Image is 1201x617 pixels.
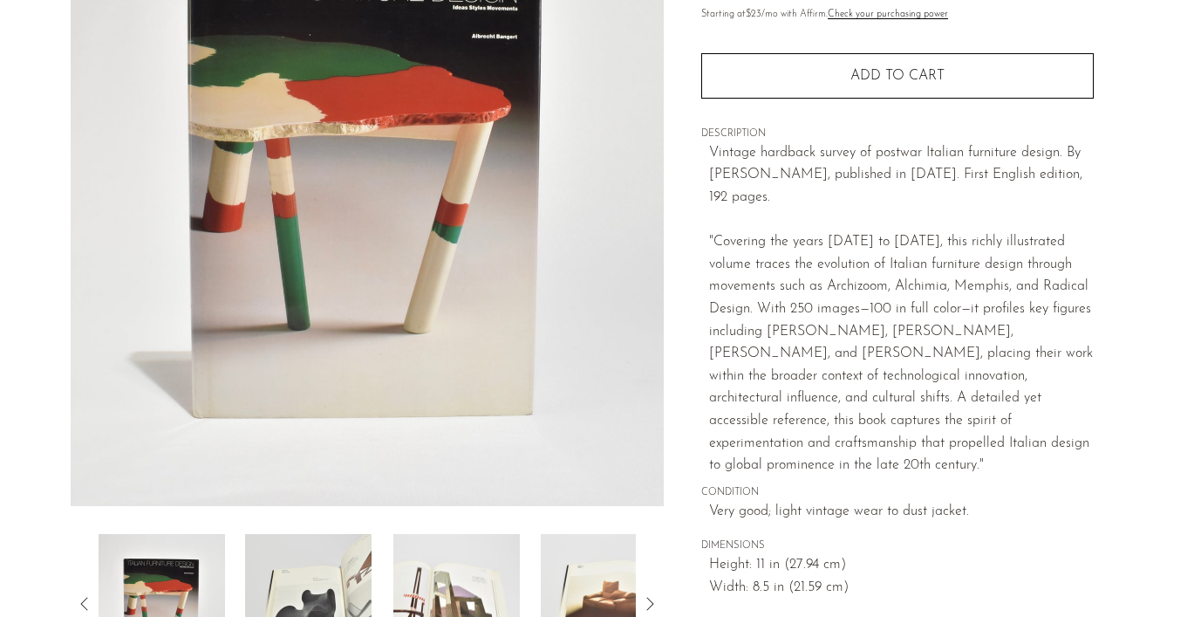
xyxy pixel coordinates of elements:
[746,10,761,19] span: $23
[709,501,1094,524] span: Very good; light vintage wear to dust jacket.
[709,554,1094,577] span: Height: 11 in (27.94 cm)
[850,69,945,83] span: Add to cart
[709,577,1094,600] span: Width: 8.5 in (21.59 cm)
[828,10,948,19] a: Check your purchasing power - Learn more about Affirm Financing (opens in modal)
[701,485,1094,501] span: CONDITION
[701,7,1094,23] p: Starting at /mo with Affirm.
[701,538,1094,554] span: DIMENSIONS
[701,127,1094,142] span: DESCRIPTION
[709,142,1094,477] p: Vintage hardback survey of postwar Italian furniture design. By [PERSON_NAME], published in [DATE...
[701,53,1094,99] button: Add to cart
